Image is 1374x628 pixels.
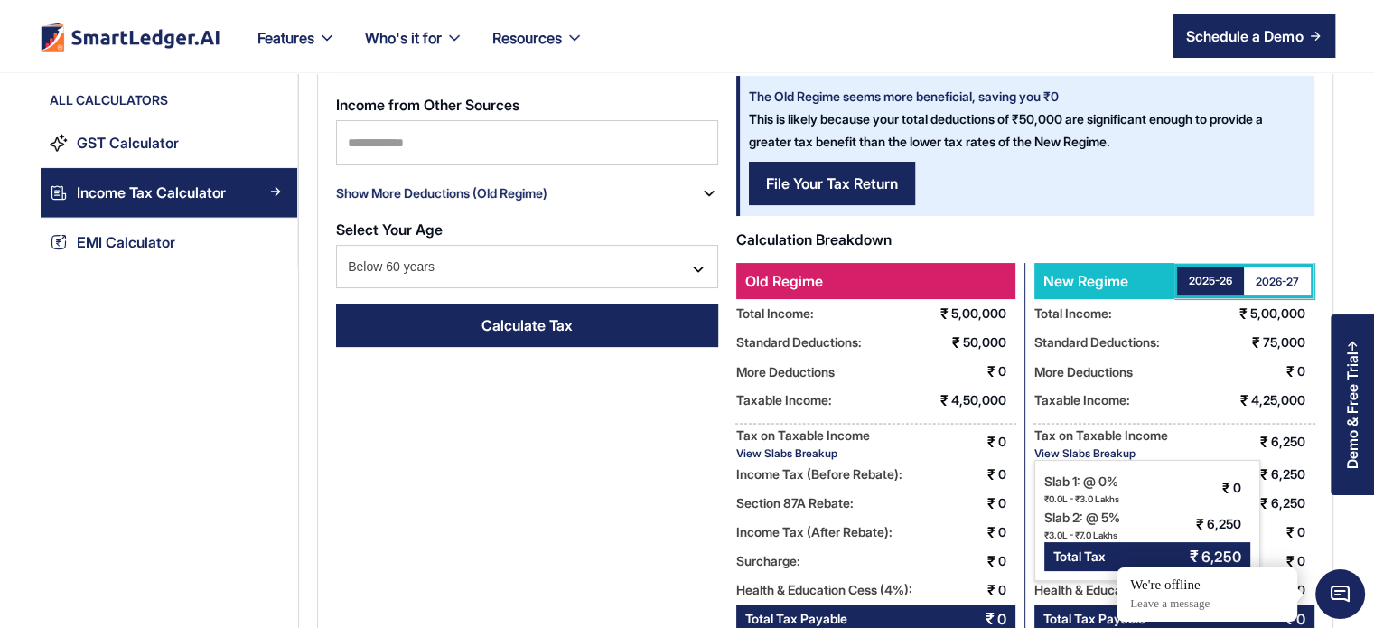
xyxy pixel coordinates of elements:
[257,25,314,51] div: Features
[336,179,547,208] div: Show More Deductions (Old Regime)
[41,218,297,267] a: EMI CalculatorArrow Right Blue
[998,489,1015,518] div: 0
[39,22,221,52] img: footer logo
[1186,25,1303,47] div: Schedule a Demo
[1271,460,1314,489] div: 6,250
[736,225,1314,254] div: Calculation Breakdown
[987,518,995,547] div: ₹
[736,518,893,547] div: Income Tax (After Rebate):
[736,299,814,328] div: Total Income:
[1271,489,1314,518] div: 6,250
[1250,299,1314,328] div: 5,00,000
[1297,518,1314,547] div: 0
[39,22,221,52] a: home
[987,460,995,489] div: ₹
[1173,14,1335,58] a: Schedule a Demo
[1196,510,1204,539] div: ₹
[1260,489,1268,518] div: ₹
[1034,446,1168,460] div: View Slabs Breakup
[1034,299,1112,328] div: Total Income:
[41,168,297,218] a: Income Tax CalculatorArrow Right Blue
[1034,386,1130,415] div: Taxable Income:
[736,576,912,605] div: Health & Education Cess (4%):
[998,547,1015,576] div: 0
[270,136,281,147] img: Arrow Right Blue
[1251,386,1314,415] div: 4,25,000
[998,576,1015,605] div: 0
[987,357,995,386] div: ₹
[1034,328,1160,357] div: Standard Deductions:
[77,181,226,205] div: Income Tax Calculator
[270,186,281,197] img: Arrow Right Blue
[270,236,281,247] img: Arrow Right Blue
[736,446,870,460] div: View Slabs Breakup
[1286,547,1295,576] div: ₹
[1315,569,1365,619] span: Chat Widget
[1297,547,1314,576] div: 0
[243,25,351,72] div: Features
[1034,424,1168,446] div: Tax on Taxable Income
[1310,31,1321,42] img: arrow right icon
[952,328,960,357] div: ₹
[1297,576,1314,605] div: 0
[41,118,297,168] a: GST CalculatorArrow Right Blue
[951,299,1015,328] div: 5,00,000
[1297,357,1314,386] div: 0
[1222,473,1230,502] div: ₹
[336,220,443,239] strong: Select Your Age
[736,386,832,415] div: Taxable Income:
[1233,473,1250,502] div: 0
[77,230,175,255] div: EMI Calculator
[766,173,898,194] div: File Your Tax Return
[689,260,707,278] img: mingcute_down-line
[336,245,718,288] div: Below 60 years
[736,489,854,518] div: Section 87A Rebate:
[736,460,902,489] div: Income Tax (Before Rebate):
[336,304,718,347] a: Calculate Tax
[987,489,995,518] div: ₹
[1286,357,1295,386] div: ₹
[1286,518,1295,547] div: ₹
[749,162,915,205] a: File Your Tax Return
[736,263,1015,299] div: Old Regime
[940,386,949,415] div: ₹
[1239,299,1248,328] div: ₹
[998,357,1015,386] div: 0
[987,547,995,576] div: ₹
[1240,386,1248,415] div: ₹
[1034,263,1174,299] div: New Regime
[1256,274,1299,289] div: 2026-27
[1034,576,1210,605] div: Health & Education Cess (4%):
[1130,596,1284,612] p: Leave a message
[1053,542,1106,571] div: Total Tax
[336,96,519,114] strong: Income from Other Sources
[1271,427,1314,456] div: 6,250
[736,547,800,576] div: Surcharge:
[1034,361,1133,383] div: More Deductions
[1207,510,1250,539] div: 6,250
[963,328,1015,357] div: 50,000
[987,576,995,605] div: ₹
[736,361,835,383] div: More Deductions
[736,328,862,357] div: Standard Deductions:
[1130,576,1284,595] div: We're offline
[77,131,179,155] div: GST Calculator
[481,314,573,336] div: Calculate Tax
[987,427,995,456] div: ₹
[1252,328,1260,357] div: ₹
[998,518,1015,547] div: 0
[1263,328,1314,357] div: 75,000
[1260,460,1268,489] div: ₹
[478,25,598,72] div: Resources
[940,299,949,328] div: ₹
[998,460,1015,489] div: 0
[736,424,870,446] div: Tax on Taxable Income
[1044,470,1119,492] div: Slab 1: @ 0%
[1044,529,1120,542] div: ₹3.0L - ₹7.0 Lakhs
[1044,492,1119,506] div: ₹0.0L - ₹3.0 Lakhs
[1260,427,1268,456] div: ₹
[951,386,1015,415] div: 4,50,000
[740,76,1305,153] div: This is likely because your total deductions of ₹50,000 are significant enough to provide a great...
[365,25,442,51] div: Who's it for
